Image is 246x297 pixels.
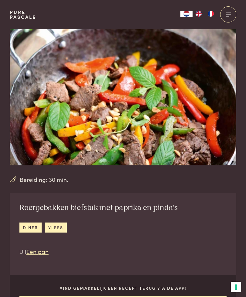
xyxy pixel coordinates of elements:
[193,11,205,17] a: EN
[10,10,36,19] a: PurePascale
[193,11,217,17] ul: Language list
[45,223,67,233] a: vlees
[231,282,241,292] button: Uw voorkeuren voor toestemming voor trackingtechnologieën
[26,247,49,255] a: Een pan
[180,11,193,17] div: Language
[19,203,178,213] h2: Roergebakken biefstuk met paprika en pinda's
[20,175,68,184] span: Bereiding: 30 min.
[19,285,227,291] p: Vind gemakkelijk een recept terug via de app!
[180,11,193,17] a: NL
[205,11,217,17] a: FR
[19,247,178,256] p: Uit
[10,29,236,165] img: Roergebakken biefstuk met paprika en pinda's
[19,223,42,233] a: diner
[180,11,217,17] aside: Language selected: Nederlands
